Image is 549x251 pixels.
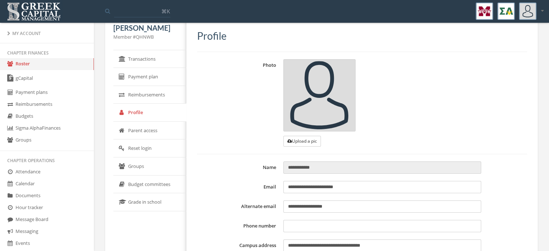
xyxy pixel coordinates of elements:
div: Member # [113,34,178,40]
a: Parent access [113,122,186,140]
a: Reimbursements [113,86,186,104]
a: Transactions [113,50,186,68]
div: My Account [7,30,87,36]
a: Grade in school [113,193,186,211]
a: Budget committees [113,176,186,194]
span: ⌘K [161,8,170,15]
a: Payment plan [113,68,186,86]
h3: Profile [197,30,227,42]
span: [PERSON_NAME] [113,23,170,32]
button: Upload a pic [283,136,321,147]
a: Groups [113,157,186,176]
span: QHNWB [136,34,154,40]
label: Email [197,181,280,193]
label: Phone number [197,220,280,232]
label: Photo [197,59,280,147]
label: Alternate email [197,200,280,213]
label: Name [197,161,280,174]
a: Reset login [113,139,186,157]
a: Profile [113,104,186,122]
